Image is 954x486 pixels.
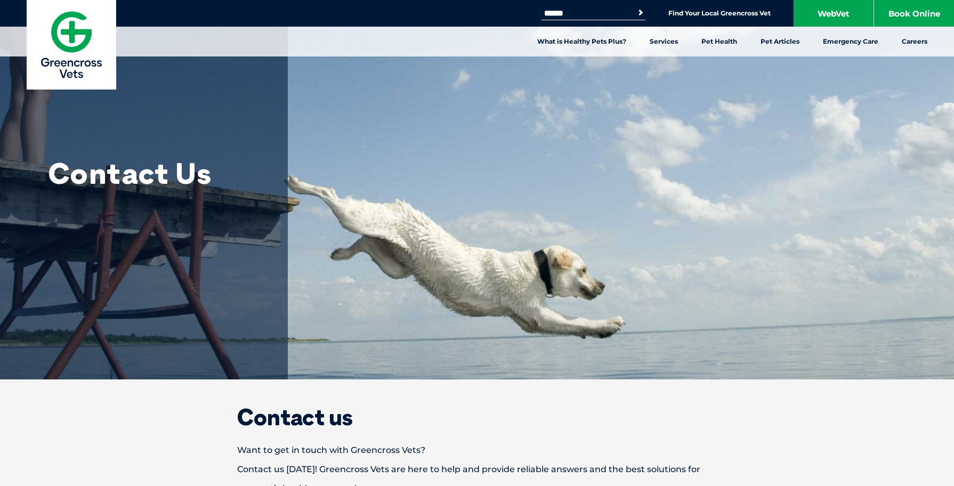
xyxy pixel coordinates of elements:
[525,27,638,56] a: What is Healthy Pets Plus?
[48,157,261,189] h1: Contact Us
[200,406,754,428] h1: Contact us
[811,27,890,56] a: Emergency Care
[638,27,690,56] a: Services
[668,9,771,18] a: Find Your Local Greencross Vet
[749,27,811,56] a: Pet Articles
[690,27,749,56] a: Pet Health
[635,7,646,18] button: Search
[890,27,939,56] a: Careers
